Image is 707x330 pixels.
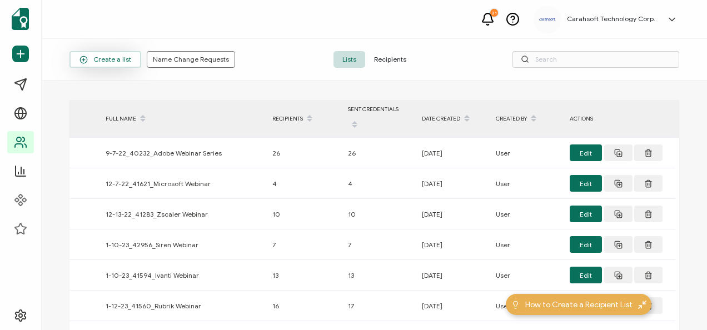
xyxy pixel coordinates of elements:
[147,51,235,68] button: Name Change Requests
[342,177,416,190] div: 4
[12,8,29,30] img: sertifier-logomark-colored.svg
[267,147,342,159] div: 26
[416,269,490,282] div: [DATE]
[342,299,416,312] div: 17
[342,269,416,282] div: 13
[100,177,267,190] div: 12-7-22_41621_Microsoft Webinar
[539,18,556,21] img: a9ee5910-6a38-4b3f-8289-cffb42fa798b.svg
[490,269,564,282] div: User
[267,109,342,128] div: RECIPIENTS
[490,147,564,159] div: User
[267,299,342,312] div: 16
[333,51,365,68] span: Lists
[267,238,342,251] div: 7
[79,56,131,64] span: Create a list
[570,206,602,222] button: Edit
[267,269,342,282] div: 13
[100,238,267,251] div: 1-10-23_42956_Siren Webinar
[564,112,675,125] div: ACTIONS
[153,56,229,63] span: Name Change Requests
[525,299,633,311] span: How to Create a Recipient List
[342,103,416,134] div: SENT CREDENTIALS
[100,299,267,312] div: 1-12-23_41560_Rubrik Webinar
[490,208,564,221] div: User
[638,301,646,309] img: minimize-icon.svg
[100,269,267,282] div: 1-10-23_41594_Ivanti Webinar
[342,147,416,159] div: 26
[512,51,679,68] input: Search
[490,177,564,190] div: User
[570,267,602,283] button: Edit
[416,208,490,221] div: [DATE]
[365,51,415,68] span: Recipients
[651,277,707,330] iframe: Chat Widget
[342,238,416,251] div: 7
[490,9,498,17] div: 31
[490,109,564,128] div: CREATED BY
[267,208,342,221] div: 10
[416,238,490,251] div: [DATE]
[567,15,655,23] h5: Carahsoft Technology Corp.
[416,109,490,128] div: DATE CREATED
[267,177,342,190] div: 4
[570,144,602,161] button: Edit
[69,51,141,68] button: Create a list
[100,147,267,159] div: 9-7-22_40232_Adobe Webinar Series
[100,109,267,128] div: FULL NAME
[490,238,564,251] div: User
[570,236,602,253] button: Edit
[570,175,602,192] button: Edit
[490,299,564,312] div: User
[416,147,490,159] div: [DATE]
[342,208,416,221] div: 10
[416,299,490,312] div: [DATE]
[416,177,490,190] div: [DATE]
[100,208,267,221] div: 12-13-22_41283_Zscaler Webinar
